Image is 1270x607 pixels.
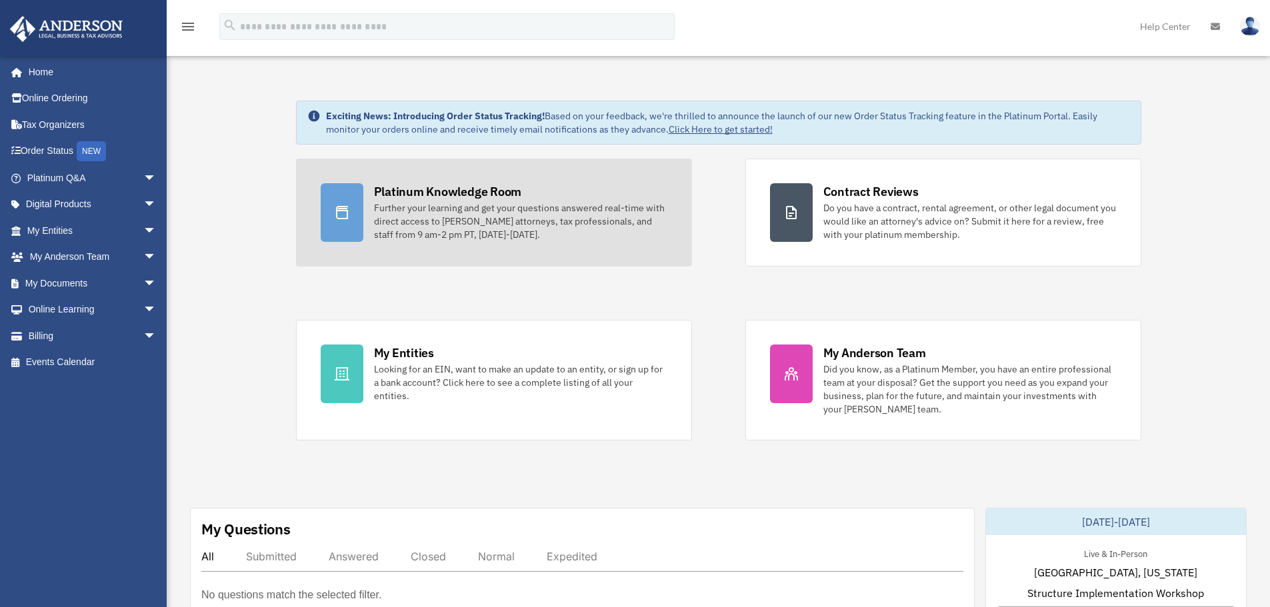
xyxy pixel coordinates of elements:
[143,270,170,297] span: arrow_drop_down
[143,165,170,192] span: arrow_drop_down
[547,550,597,563] div: Expedited
[745,320,1141,440] a: My Anderson Team Did you know, as a Platinum Member, you have an entire professional team at your...
[246,550,297,563] div: Submitted
[143,217,170,245] span: arrow_drop_down
[143,297,170,324] span: arrow_drop_down
[143,322,170,350] span: arrow_drop_down
[1073,546,1158,560] div: Live & In-Person
[77,141,106,161] div: NEW
[9,138,177,165] a: Order StatusNEW
[9,297,177,323] a: Online Learningarrow_drop_down
[9,191,177,218] a: Digital Productsarrow_drop_down
[9,59,170,85] a: Home
[823,362,1117,416] div: Did you know, as a Platinum Member, you have an entire professional team at your disposal? Get th...
[180,23,196,35] a: menu
[201,586,381,604] p: No questions match the selected filter.
[374,362,667,402] div: Looking for an EIN, want to make an update to an entity, or sign up for a bank account? Click her...
[9,85,177,112] a: Online Ordering
[9,217,177,244] a: My Entitiesarrow_drop_down
[296,159,692,267] a: Platinum Knowledge Room Further your learning and get your questions answered real-time with dire...
[1034,564,1197,580] span: [GEOGRAPHIC_DATA], [US_STATE]
[411,550,446,563] div: Closed
[745,159,1141,267] a: Contract Reviews Do you have a contract, rental agreement, or other legal document you would like...
[329,550,379,563] div: Answered
[823,183,919,200] div: Contract Reviews
[478,550,515,563] div: Normal
[374,344,434,361] div: My Entities
[223,18,237,33] i: search
[9,322,177,349] a: Billingarrow_drop_down
[669,123,773,135] a: Click Here to get started!
[9,165,177,191] a: Platinum Q&Aarrow_drop_down
[6,16,127,42] img: Anderson Advisors Platinum Portal
[326,110,545,122] strong: Exciting News: Introducing Order Status Tracking!
[9,111,177,138] a: Tax Organizers
[296,320,692,440] a: My Entities Looking for an EIN, want to make an update to an entity, or sign up for a bank accoun...
[143,244,170,271] span: arrow_drop_down
[201,519,291,539] div: My Questions
[1027,585,1204,601] span: Structure Implementation Workshop
[326,109,1130,136] div: Based on your feedback, we're thrilled to announce the launch of our new Order Status Tracking fe...
[1240,17,1260,36] img: User Pic
[823,344,926,361] div: My Anderson Team
[9,244,177,271] a: My Anderson Teamarrow_drop_down
[9,349,177,376] a: Events Calendar
[201,550,214,563] div: All
[9,270,177,297] a: My Documentsarrow_drop_down
[143,191,170,219] span: arrow_drop_down
[180,19,196,35] i: menu
[823,201,1117,241] div: Do you have a contract, rental agreement, or other legal document you would like an attorney's ad...
[374,201,667,241] div: Further your learning and get your questions answered real-time with direct access to [PERSON_NAM...
[374,183,522,200] div: Platinum Knowledge Room
[986,508,1246,535] div: [DATE]-[DATE]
